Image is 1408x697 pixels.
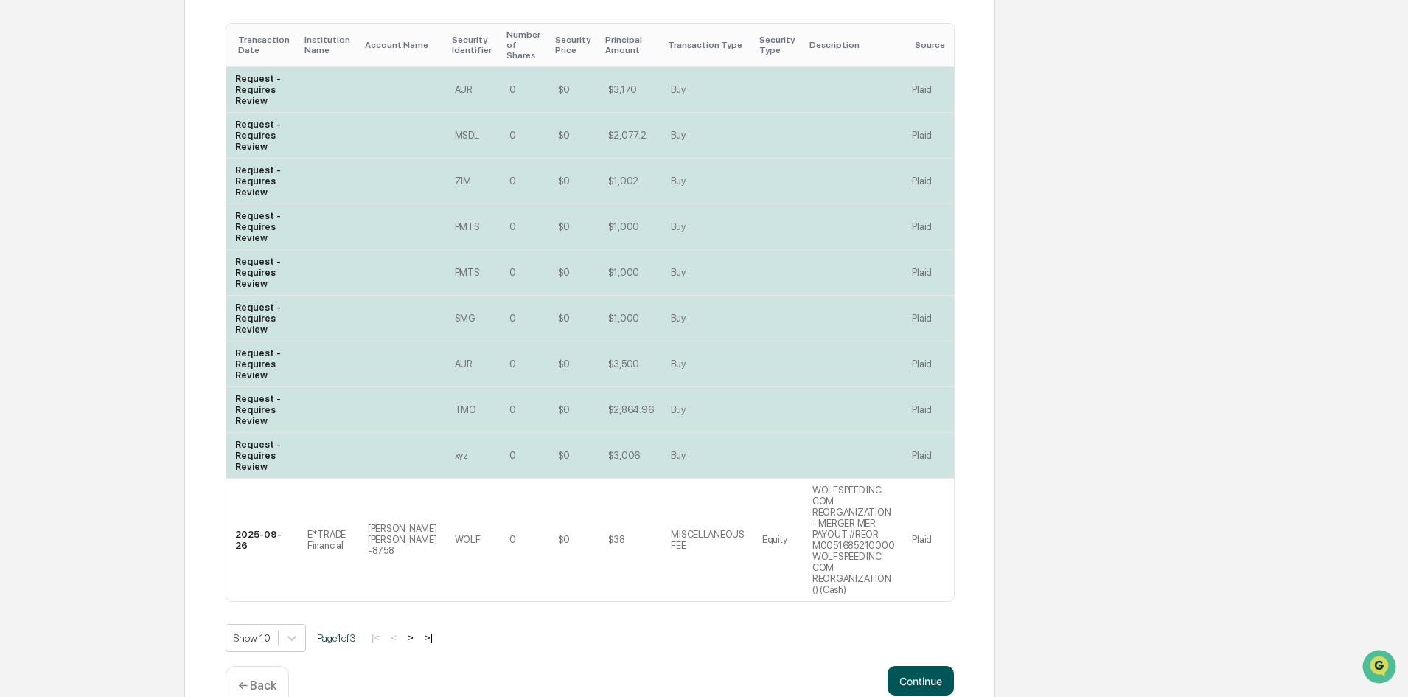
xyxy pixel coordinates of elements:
span: Attestations [122,186,183,201]
div: $2,077.2 [608,130,647,141]
div: $0 [558,313,570,324]
div: Toggle SortBy [506,30,543,60]
div: AUR [455,84,473,95]
td: Plaid [903,204,954,250]
div: WOLF [455,534,481,545]
div: 🗄️ [107,187,119,199]
div: Toggle SortBy [304,35,353,55]
div: Request - Requires Review [235,347,290,381]
div: Toggle SortBy [365,40,440,50]
td: Plaid [903,296,954,341]
p: ← Back [238,679,276,693]
td: Plaid [903,479,954,601]
p: How can we help? [15,31,268,55]
div: 0 [509,404,516,415]
div: WOLFSPEED INC COM REORGANIZATION - MERGER MER PAYOUT #REOR M0051685210000 WOLFSPEED INC COM REORG... [812,485,894,595]
div: 0 [509,267,516,278]
div: $1,000 [608,313,639,324]
div: MISCELLANEOUS FEE [671,529,745,551]
button: < [386,631,401,644]
div: $3,170 [608,84,637,95]
div: 🖐️ [15,187,27,199]
div: $0 [558,130,570,141]
div: Request - Requires Review [235,393,290,426]
div: Buy [671,358,685,370]
div: 🔎 [15,215,27,227]
button: Start new chat [251,117,268,135]
a: Powered byPylon [104,249,178,261]
div: $0 [558,450,570,461]
div: Request - Requires Review [235,302,290,335]
div: 0 [509,313,516,324]
div: 0 [509,130,516,141]
div: Buy [671,450,685,461]
div: Equity [762,534,787,545]
a: 🔎Data Lookup [9,208,99,235]
a: 🗄️Attestations [101,180,189,207]
div: Buy [671,404,685,415]
span: Data Lookup [29,214,93,229]
div: Toggle SortBy [605,35,657,55]
div: Request - Requires Review [235,256,290,289]
div: Request - Requires Review [235,164,290,198]
td: Plaid [903,341,954,387]
div: Toggle SortBy [555,35,593,55]
div: 0 [509,450,516,461]
div: E*TRADE Financial [307,529,350,551]
div: PMTS [455,221,480,232]
div: xyz [455,450,468,461]
div: $1,000 [608,267,639,278]
div: Request - Requires Review [235,119,290,152]
div: $3,500 [608,358,639,370]
div: Request - Requires Review [235,210,290,243]
div: PMTS [455,267,480,278]
span: Page 1 of 3 [317,632,356,644]
div: 0 [509,176,516,187]
td: Plaid [903,433,954,479]
div: Buy [671,313,685,324]
div: $38 [608,534,625,545]
div: Request - Requires Review [235,439,290,472]
div: $1,002 [608,176,638,187]
div: Toggle SortBy [668,40,747,50]
span: Pylon [147,250,178,261]
div: Toggle SortBy [915,40,948,50]
button: |< [367,631,384,644]
button: Continue [888,666,954,696]
div: AUR [455,358,473,370]
td: Plaid [903,113,954,159]
td: 2025-09-26 [226,479,299,601]
div: $3,006 [608,450,640,461]
div: $0 [558,358,570,370]
div: 0 [509,358,516,370]
div: $0 [558,176,570,187]
div: Toggle SortBy [809,40,897,50]
div: TMO [455,404,476,415]
img: 1746055101610-c473b297-6a78-478c-a979-82029cc54cd1 [15,113,41,139]
div: $2,864.96 [608,404,654,415]
div: Toggle SortBy [238,35,293,55]
div: $0 [558,267,570,278]
div: Buy [671,221,685,232]
div: 0 [509,84,516,95]
div: MSDL [455,130,479,141]
div: $1,000 [608,221,639,232]
div: Buy [671,267,685,278]
button: > [403,631,418,644]
button: >| [420,631,437,644]
div: $0 [558,221,570,232]
div: Start new chat [50,113,242,128]
div: 0 [509,534,516,545]
div: Buy [671,130,685,141]
div: $0 [558,404,570,415]
td: Plaid [903,67,954,113]
div: 0 [509,221,516,232]
span: Preclearance [29,186,95,201]
div: Toggle SortBy [452,35,495,55]
td: Plaid [903,159,954,204]
div: SMG [455,313,475,324]
div: Toggle SortBy [759,35,798,55]
iframe: Open customer support [1361,648,1401,688]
